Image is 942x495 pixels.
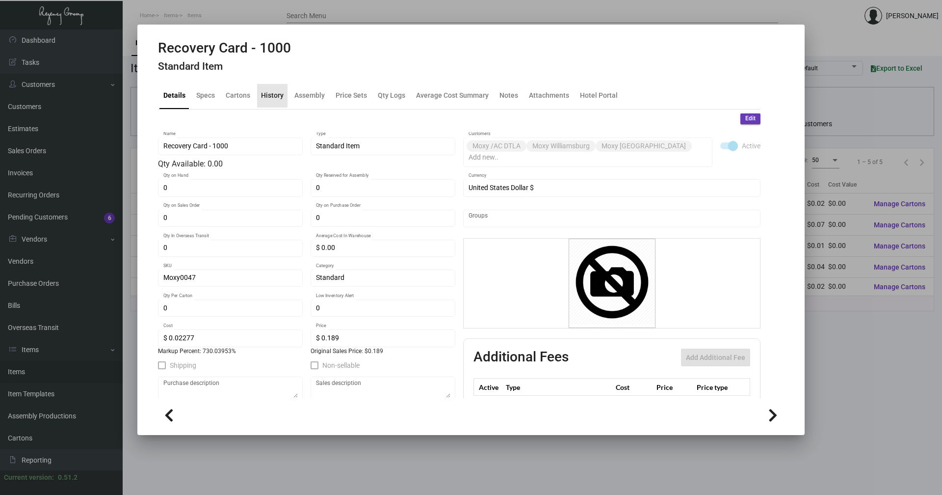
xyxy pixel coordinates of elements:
[467,140,526,152] mat-chip: Moxy /AC DTLA
[596,140,692,152] mat-chip: Moxy [GEOGRAPHIC_DATA]
[654,379,694,396] th: Price
[158,158,455,170] div: Qty Available: 0.00
[322,359,360,371] span: Non-sellable
[745,114,756,123] span: Edit
[158,60,291,73] h4: Standard Item
[294,90,325,101] div: Assembly
[261,90,284,101] div: History
[613,379,654,396] th: Cost
[469,215,756,222] input: Add new..
[686,354,745,361] span: Add Additional Fee
[529,90,569,101] div: Attachments
[469,154,707,162] input: Add new..
[336,90,367,101] div: Price Sets
[499,90,518,101] div: Notes
[681,349,750,366] button: Add Additional Fee
[580,90,618,101] div: Hotel Portal
[416,90,489,101] div: Average Cost Summary
[742,140,760,152] span: Active
[473,349,569,366] h2: Additional Fees
[196,90,215,101] div: Specs
[474,379,504,396] th: Active
[158,40,291,56] h2: Recovery Card - 1000
[163,90,185,101] div: Details
[378,90,405,101] div: Qty Logs
[526,140,596,152] mat-chip: Moxy Williamsburg
[226,90,250,101] div: Cartons
[58,472,78,483] div: 0.51.2
[170,359,196,371] span: Shipping
[503,379,613,396] th: Type
[4,472,54,483] div: Current version:
[694,379,738,396] th: Price type
[740,113,760,124] button: Edit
